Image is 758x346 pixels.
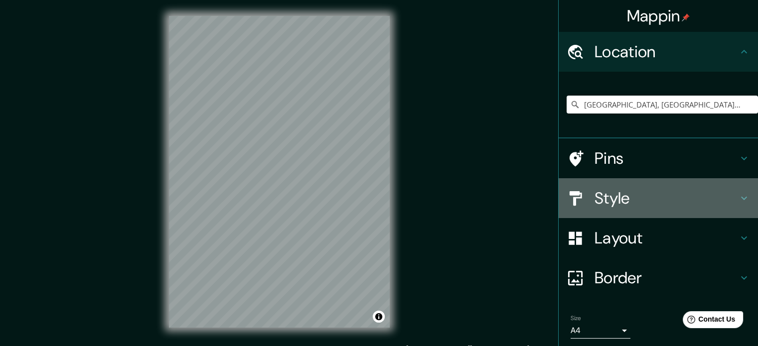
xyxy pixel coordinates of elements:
[559,32,758,72] div: Location
[595,188,738,208] h4: Style
[571,323,630,339] div: A4
[595,268,738,288] h4: Border
[559,218,758,258] div: Layout
[373,311,385,323] button: Toggle attribution
[559,138,758,178] div: Pins
[571,314,581,323] label: Size
[669,307,747,335] iframe: Help widget launcher
[595,228,738,248] h4: Layout
[169,16,390,328] canvas: Map
[682,13,690,21] img: pin-icon.png
[595,42,738,62] h4: Location
[567,96,758,114] input: Pick your city or area
[559,178,758,218] div: Style
[595,148,738,168] h4: Pins
[559,258,758,298] div: Border
[627,6,690,26] h4: Mappin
